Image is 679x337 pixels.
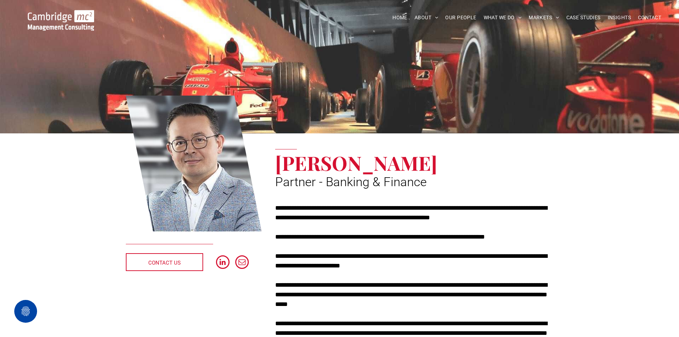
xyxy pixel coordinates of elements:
[563,12,604,23] a: CASE STUDIES
[28,10,94,31] img: Go to Homepage
[126,95,262,233] a: Rinat Abdrasilov | Partner - Banking & Finance | Cambridge Management Consulting
[389,12,411,23] a: HOME
[216,255,230,271] a: linkedin
[525,12,562,23] a: MARKETS
[442,12,480,23] a: OUR PEOPLE
[275,149,437,176] span: [PERSON_NAME]
[126,253,203,271] a: CONTACT US
[235,255,249,271] a: email
[634,12,665,23] a: CONTACT
[480,12,525,23] a: WHAT WE DO
[28,11,94,19] a: Your Business Transformed | Cambridge Management Consulting
[148,254,181,272] span: CONTACT US
[275,175,427,189] span: Partner - Banking & Finance
[411,12,442,23] a: ABOUT
[604,12,634,23] a: INSIGHTS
